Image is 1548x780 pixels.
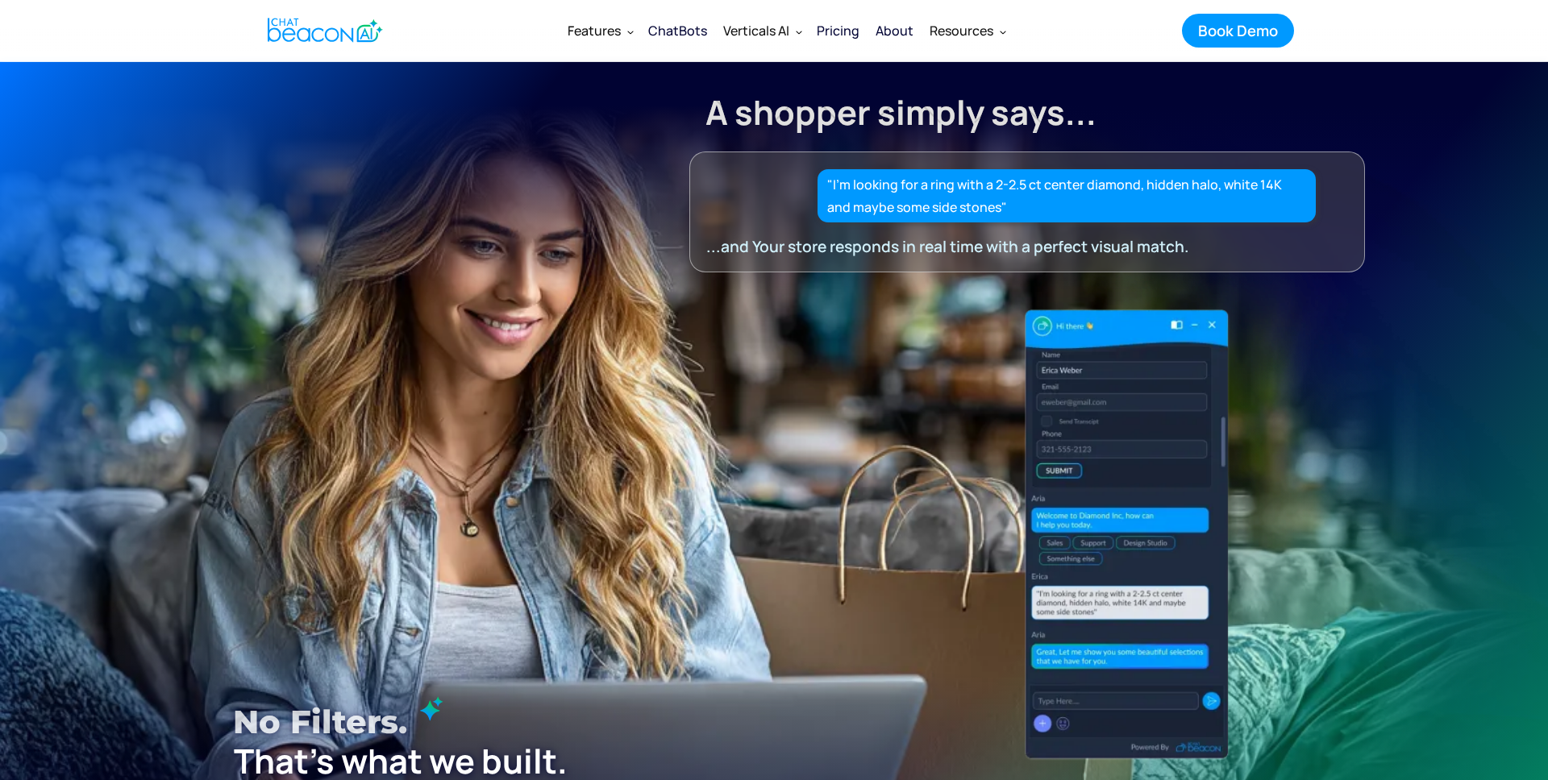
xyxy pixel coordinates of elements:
[648,19,707,42] div: ChatBots
[723,19,789,42] div: Verticals AI
[564,305,1233,766] img: ChatBeacon New UI Experience
[876,19,913,42] div: About
[705,89,1096,135] strong: A shopper simply says...
[715,11,809,50] div: Verticals AI
[627,28,634,35] img: Dropdown
[930,19,993,42] div: Resources
[922,11,1013,50] div: Resources
[1182,14,1294,48] a: Book Demo
[1000,28,1006,35] img: Dropdown
[254,10,392,50] a: home
[1198,20,1278,41] div: Book Demo
[817,19,859,42] div: Pricing
[827,173,1307,218] div: "I’m looking for a ring with a 2-2.5 ct center diamond, hidden halo, white 14K and maybe some sid...
[809,10,868,52] a: Pricing
[560,11,640,50] div: Features
[796,28,802,35] img: Dropdown
[640,10,715,52] a: ChatBots
[568,19,621,42] div: Features
[233,696,728,748] h1: No filters.
[706,235,1313,258] div: ...and Your store responds in real time with a perfect visual match.
[868,10,922,52] a: About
